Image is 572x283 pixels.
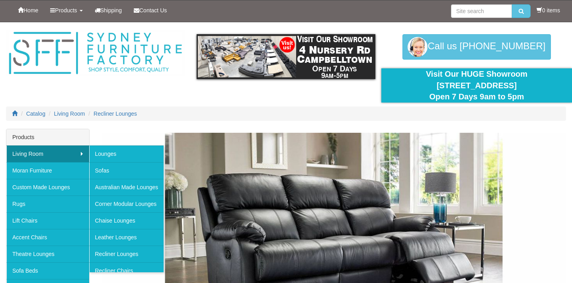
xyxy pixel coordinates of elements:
a: Living Room [54,110,85,117]
a: Moran Furniture [6,162,89,179]
a: Shipping [89,0,128,20]
a: Lift Chairs [6,212,89,229]
span: Shipping [100,7,122,14]
input: Site search [451,4,512,18]
span: Products [55,7,77,14]
a: Leather Lounges [89,229,164,246]
a: Living Room [6,145,89,162]
a: Chaise Lounges [89,212,164,229]
a: Rugs [6,196,89,212]
a: Contact Us [128,0,173,20]
a: Lounges [89,145,164,162]
a: Products [44,0,88,20]
div: Visit Our HUGE Showroom [STREET_ADDRESS] Open 7 Days 9am to 5pm [387,68,566,103]
a: Recliner Chairs [89,262,164,279]
div: Products [6,129,89,145]
li: 0 items [537,6,560,14]
a: Home [12,0,44,20]
a: Recliner Lounges [94,110,137,117]
a: Sofa Beds [6,262,89,279]
a: Theatre Lounges [6,246,89,262]
a: Accent Chairs [6,229,89,246]
a: Australian Made Lounges [89,179,164,196]
a: Recliner Lounges [89,246,164,262]
a: Catalog [26,110,45,117]
a: Custom Made Lounges [6,179,89,196]
a: Corner Modular Lounges [89,196,164,212]
img: Sydney Furniture Factory [6,30,185,76]
span: Home [23,7,38,14]
a: Sofas [89,162,164,179]
span: Contact Us [139,7,167,14]
img: showroom.gif [197,34,375,79]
